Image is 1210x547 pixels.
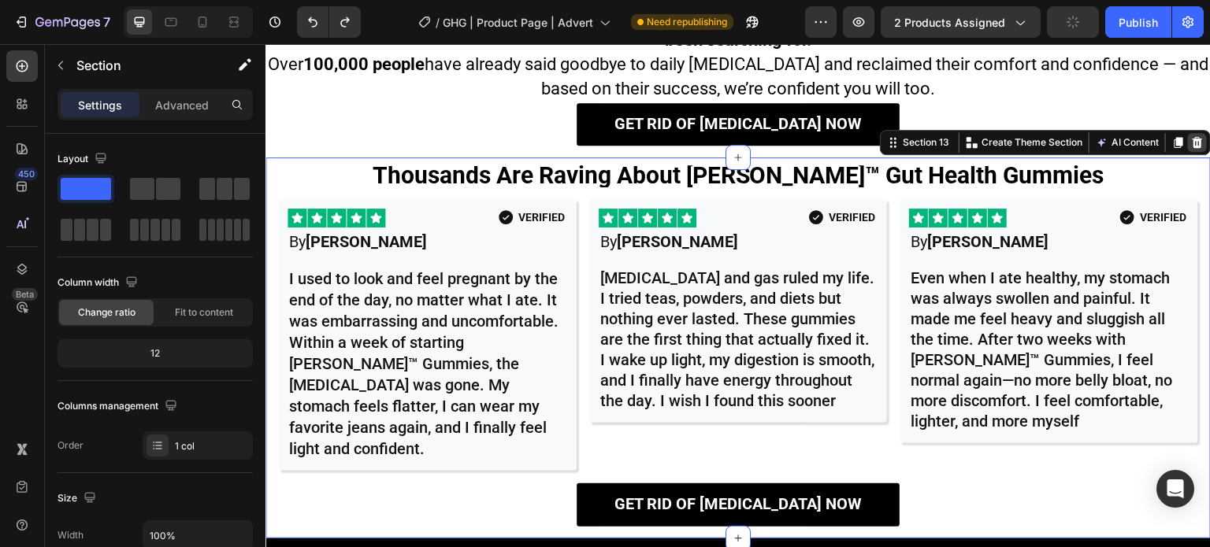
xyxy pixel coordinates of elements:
span: 2 products assigned [894,14,1005,31]
p: Section [76,56,206,75]
span: Get Rid of [MEDICAL_DATA] Now [349,70,596,89]
div: Size [58,488,99,509]
span: [MEDICAL_DATA] and gas ruled my life. I tried teas, powders, and diets but nothing ever lasted. T... [335,224,609,366]
p: Settings [78,97,122,113]
span: Get Rid of [MEDICAL_DATA] Now [349,450,596,469]
span: Change ratio [78,305,135,320]
button: 7 [6,6,117,38]
div: Section 13 [634,91,687,105]
p: Create Theme Section [716,91,817,105]
strong: [PERSON_NAME] [351,188,473,207]
div: Column width [58,272,141,294]
span: By [24,188,161,207]
div: 450 [15,168,38,180]
div: 12 [61,342,250,364]
div: Undo/Redo [297,6,361,38]
p: Advanced [155,97,209,113]
button: Publish [1105,6,1171,38]
div: Order [58,438,84,453]
span: / [436,14,440,31]
div: 1 col [175,439,249,453]
span: GHG | Product Page | Advert [443,14,593,31]
span: By [335,188,473,207]
span: Need republishing [647,15,727,29]
button: 2 products assigned [881,6,1041,38]
a: Get Rid of [MEDICAL_DATA] Now [311,59,634,102]
div: Width [58,528,84,542]
span: By [645,188,783,207]
p: VERIFIED [253,168,299,179]
strong: [PERSON_NAME] [662,188,783,207]
span: Thousands Are Raving About [PERSON_NAME]™ Gut Health Gummies [107,117,839,145]
p: VERIFIED [563,168,610,179]
div: Layout [58,149,110,170]
p: 7 [103,13,110,31]
a: Get Rid of [MEDICAL_DATA] Now [311,439,634,482]
p: VERIFIED [874,168,921,179]
div: Publish [1119,14,1158,31]
span: Fit to content [175,305,233,320]
span: Even when I ate healthy, my stomach was always swollen and painful. It made me feel heavy and slu... [645,224,907,386]
iframe: Design area [265,44,1210,547]
span: I used to look and feel pregnant by the end of the day, no matter what I ate. It was embarrassing... [24,225,293,414]
strong: [PERSON_NAME] [40,188,161,207]
div: Open Intercom Messenger [1156,470,1194,508]
div: Columns management [58,396,180,417]
button: AI Content [827,89,896,108]
div: Beta [12,288,38,301]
